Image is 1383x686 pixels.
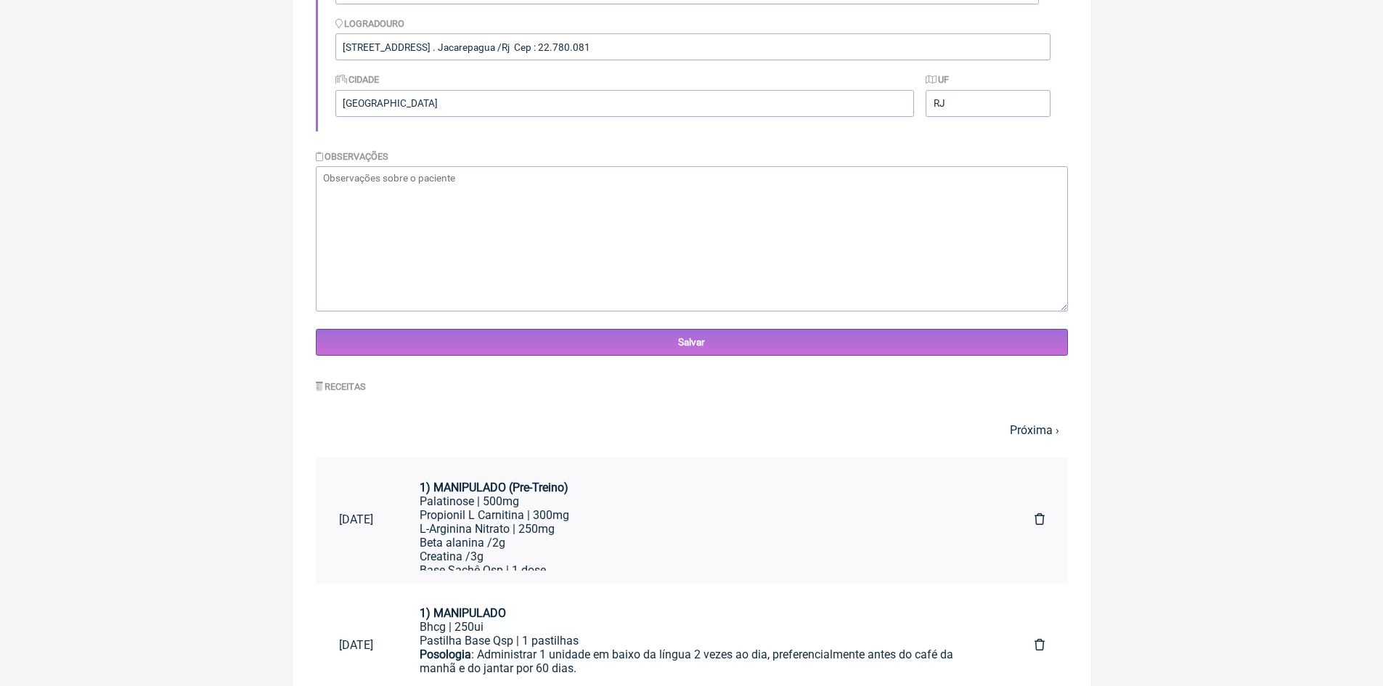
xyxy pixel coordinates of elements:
[420,620,988,634] div: Bhcg | 250ui
[420,634,988,648] div: Pastilha Base Qsp | 1 pastilhas
[335,33,1050,60] input: Logradouro
[396,469,1011,571] a: 1) MANIPULADO (Pre-Treino)Palatinose | 500mgPropionil L Carnitina | 300mgL-Arginina Nitrato | 250...
[420,481,568,494] strong: 1) MANIPULADO (Pre-Treino)
[316,381,367,392] label: Receitas
[316,626,396,663] a: [DATE]
[926,90,1050,117] input: UF
[335,90,915,117] input: Cidade
[316,329,1068,356] input: Salvar
[926,74,949,85] label: UF
[316,501,396,538] a: [DATE]
[1010,423,1059,437] a: Próxima ›
[420,648,471,661] strong: Posologia
[420,494,988,508] div: Palatinose | 500mg
[316,415,1068,446] nav: pager
[420,563,988,577] div: Base Sachê Qsp | 1 dose
[420,606,506,620] strong: 1) MANIPULADO
[335,74,380,85] label: Cidade
[335,18,405,29] label: Logradouro
[316,151,389,162] label: Observações
[420,508,988,522] div: Propionil L Carnitina | 300mg
[420,522,988,563] div: L-Arginina Nitrato | 250mg Beta alanina /2g Creatina /3g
